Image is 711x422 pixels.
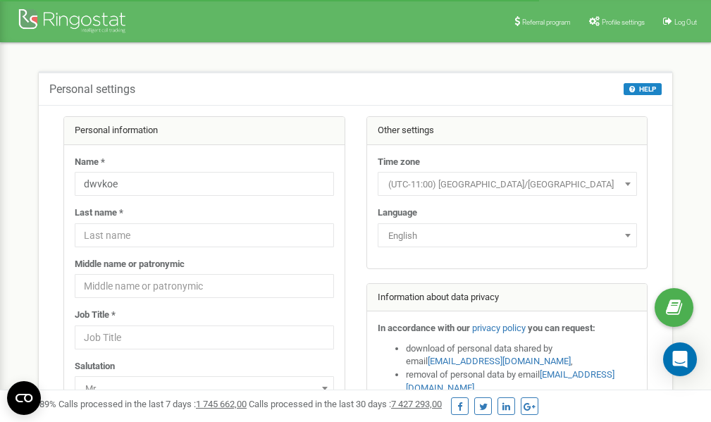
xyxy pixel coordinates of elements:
[75,223,334,247] input: Last name
[75,274,334,298] input: Middle name or patronymic
[80,379,329,399] span: Mr.
[383,226,632,246] span: English
[75,360,115,373] label: Salutation
[367,117,648,145] div: Other settings
[7,381,41,415] button: Open CMP widget
[428,356,571,366] a: [EMAIL_ADDRESS][DOMAIN_NAME]
[522,18,571,26] span: Referral program
[406,342,637,368] li: download of personal data shared by email ,
[624,83,662,95] button: HELP
[378,156,420,169] label: Time zone
[383,175,632,194] span: (UTC-11:00) Pacific/Midway
[378,323,470,333] strong: In accordance with our
[64,117,345,145] div: Personal information
[378,172,637,196] span: (UTC-11:00) Pacific/Midway
[528,323,595,333] strong: you can request:
[58,399,247,409] span: Calls processed in the last 7 days :
[75,258,185,271] label: Middle name or patronymic
[367,284,648,312] div: Information about data privacy
[391,399,442,409] u: 7 427 293,00
[378,223,637,247] span: English
[602,18,645,26] span: Profile settings
[196,399,247,409] u: 1 745 662,00
[49,83,135,96] h5: Personal settings
[75,309,116,322] label: Job Title *
[472,323,526,333] a: privacy policy
[75,376,334,400] span: Mr.
[249,399,442,409] span: Calls processed in the last 30 days :
[674,18,697,26] span: Log Out
[75,206,123,220] label: Last name *
[75,325,334,349] input: Job Title
[406,368,637,395] li: removal of personal data by email ,
[378,206,417,220] label: Language
[75,156,105,169] label: Name *
[663,342,697,376] div: Open Intercom Messenger
[75,172,334,196] input: Name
